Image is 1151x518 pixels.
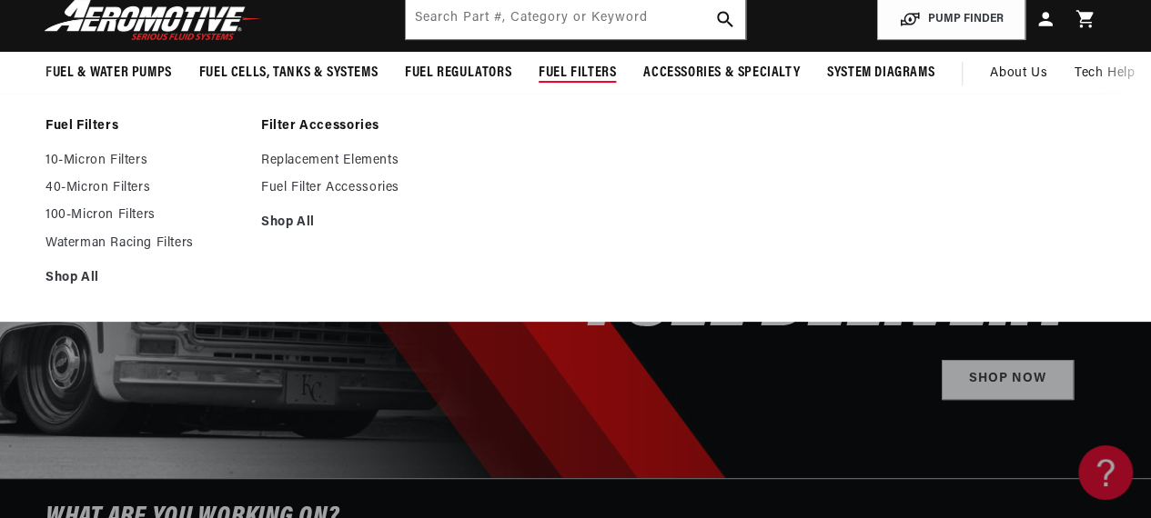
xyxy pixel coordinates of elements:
summary: Fuel Regulators [391,52,525,95]
span: Fuel Cells, Tanks & Systems [199,64,378,83]
a: Fuel Filters [45,118,243,134]
summary: System Diagrams [813,52,948,95]
summary: Fuel & Water Pumps [32,52,186,95]
span: System Diagrams [827,64,934,83]
a: Fuel Filter Accessories [261,180,459,196]
summary: Fuel Cells, Tanks & Systems [186,52,391,95]
a: Replacement Elements [261,153,459,169]
summary: Accessories & Specialty [630,52,813,95]
h2: SHOP BEST SELLING FUEL DELIVERY [434,189,1074,342]
summary: Fuel Filters [525,52,630,95]
a: Shop All [45,270,243,286]
a: 10-Micron Filters [45,153,243,169]
a: 40-Micron Filters [45,180,243,196]
a: Filter Accessories [261,118,459,134]
a: About Us [976,52,1061,95]
a: Shop Now [942,360,1074,401]
a: Shop All [261,214,459,231]
a: Waterman Racing Filters [45,235,243,252]
span: Tech Help [1075,64,1135,84]
span: Fuel Filters [539,64,616,83]
span: Fuel Regulators [405,64,511,83]
span: Fuel & Water Pumps [45,64,172,83]
a: 100-Micron Filters [45,207,243,224]
span: Accessories & Specialty [643,64,800,83]
summary: Tech Help [1061,52,1148,95]
span: About Us [990,66,1047,80]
